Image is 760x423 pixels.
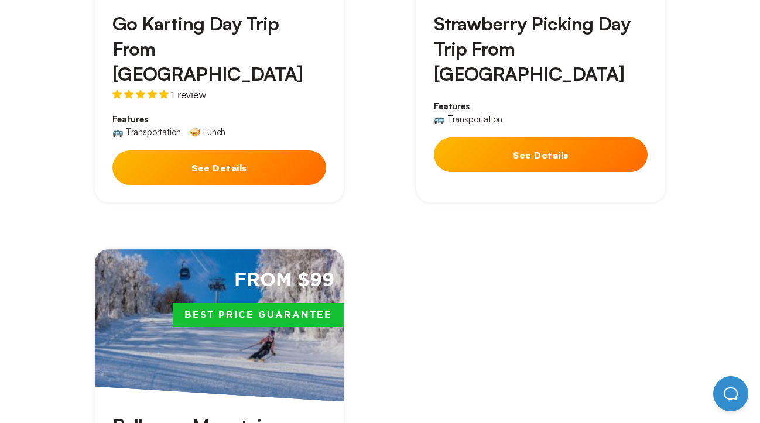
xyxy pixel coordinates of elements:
button: See Details [434,137,648,172]
span: Features [434,101,648,112]
button: See Details [112,150,326,185]
span: Features [112,114,326,125]
span: From $99 [234,268,334,293]
iframe: Help Scout Beacon - Open [713,376,748,411]
div: 🥪 Lunch [190,128,225,136]
div: 🚌 Transportation [434,115,502,123]
h3: Strawberry Picking Day Trip From [GEOGRAPHIC_DATA] [434,11,648,87]
span: Best Price Guarantee [173,303,344,328]
span: 1 review [171,90,207,99]
h3: Go Karting Day Trip From [GEOGRAPHIC_DATA] [112,11,326,87]
div: 🚌 Transportation [112,128,180,136]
